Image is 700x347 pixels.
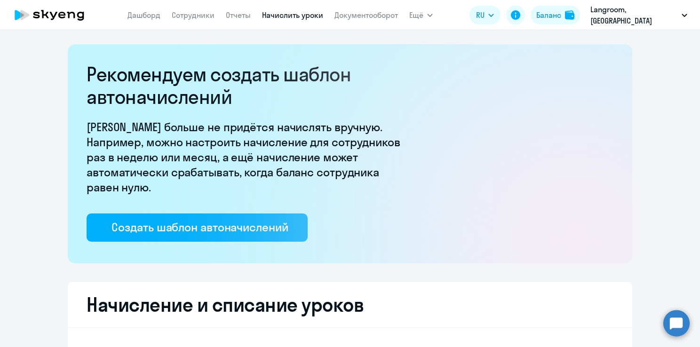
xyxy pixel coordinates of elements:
a: Документооборот [334,10,398,20]
p: [PERSON_NAME] больше не придётся начислять вручную. Например, можно настроить начисление для сотр... [87,119,406,195]
a: Отчеты [226,10,251,20]
img: balance [565,10,574,20]
h2: Начисление и списание уроков [87,293,613,316]
button: Langroom, [GEOGRAPHIC_DATA] "Excellent technologies" [586,4,692,26]
button: Балансbalance [531,6,580,24]
a: Дашборд [127,10,160,20]
span: RU [476,9,485,21]
p: Langroom, [GEOGRAPHIC_DATA] "Excellent technologies" [590,4,678,26]
h2: Рекомендуем создать шаблон автоначислений [87,63,406,108]
button: Создать шаблон автоначислений [87,213,308,242]
a: Начислить уроки [262,10,323,20]
a: Сотрудники [172,10,215,20]
button: RU [469,6,501,24]
div: Баланс [536,9,561,21]
span: Ещё [409,9,423,21]
button: Ещё [409,6,433,24]
div: Создать шаблон автоначислений [111,220,288,235]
